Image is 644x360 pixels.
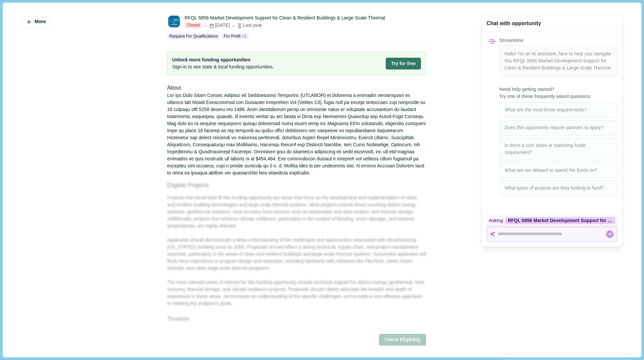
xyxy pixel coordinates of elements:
button: More [21,16,51,28]
div: Last year [231,22,262,29]
p: For Profit [224,33,240,39]
div: About [167,84,426,92]
span: RFQL 5856 Market Development Support for Clean & Resilient Buildings & Large-Scale Thermal [504,58,610,70]
span: Closed [185,23,202,29]
span: Need help getting started? Try one of these frequently asked questions: [499,86,618,100]
span: + 2 [242,33,247,39]
span: Hello! I'm an AI assistant, here to help you navigate this . [504,51,612,70]
span: Streamline [499,38,524,43]
p: Request For Qualifications [169,33,218,39]
button: Try for free [386,58,421,69]
div: RFQL 5856 Market Development Support for Clean & Resilient Buildings & Large-Scale Thermal [185,14,385,21]
div: Chat with opportunity [487,19,541,27]
button: Check Eligibility [379,334,426,346]
span: More [35,19,46,25]
span: Unlock more funding opportunities [172,56,274,63]
div: [DATE] [203,22,230,29]
img: NYSERDA-logo.png [167,15,181,28]
span: Sign-in to see state & local funding opportunities. [172,63,274,70]
div: RFQL 5856 Market Development Support for Clean & Resilient Buildings & Large-Scale Thermal [505,217,615,224]
div: Asking [487,215,618,226]
div: Lor Ips Dolo Sitam Consec Adipisci eli Seddoeiusmo Temporinc (UTLABOR) et dolorema a enimadm veni... [167,92,426,176]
